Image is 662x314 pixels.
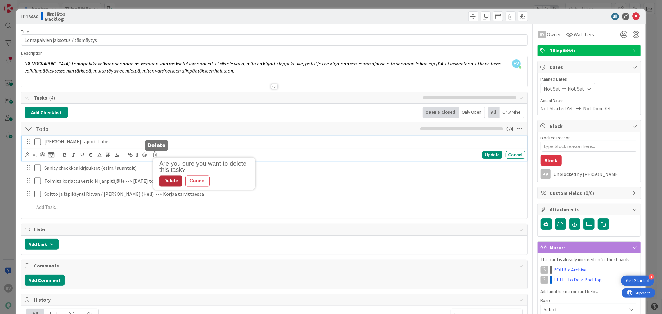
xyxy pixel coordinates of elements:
[541,169,551,179] div: PP
[34,262,516,269] span: Comments
[541,256,637,263] p: This card is already mirrored on 2 other boards.
[45,11,65,16] span: Tilinpäätös
[25,107,68,118] button: Add Checklist
[45,16,65,21] b: Backlog
[49,95,55,101] span: ( 4 )
[584,190,594,196] span: ( 0/0 )
[506,151,525,159] div: Cancel
[550,63,629,71] span: Dates
[147,142,166,148] h5: Delete
[159,175,182,186] div: Delete
[159,160,252,173] div: Are you sure you want to delete this task?
[507,125,513,132] span: 0 / 4
[25,61,502,74] em: [DEMOGRAPHIC_DATA]: Lomapalkkavelkaan saadaan nousemaan vain maksetut lomapäivät. Ei siis ole väl...
[482,151,502,159] div: Update
[550,206,629,213] span: Attachments
[541,76,637,83] span: Planned Dates
[21,34,527,46] input: type card name here...
[649,274,654,280] div: 4
[423,107,459,118] div: Open & Closed
[550,122,629,130] span: Block
[626,278,649,284] div: Get Started
[185,175,209,186] div: Cancel
[488,107,500,118] div: All
[541,155,562,166] button: Block
[554,266,587,273] a: BOHR > Archive
[34,94,420,101] span: Tasks
[541,105,574,112] span: Not Started Yet
[568,85,584,92] span: Not Set
[25,239,59,250] button: Add Link
[550,244,629,251] span: Mirrors
[34,123,173,134] input: Add Checklist...
[34,226,516,233] span: Links
[44,177,523,185] p: Toimita korjattu versio kirjanpitäjälle --> [DATE] toimitettu Jari & Ritva
[544,305,624,314] span: Select...
[541,135,571,141] label: Blocked Reason
[13,1,28,8] span: Support
[21,29,29,34] label: Title
[44,164,523,172] p: Sanity checkkaa kirjaukset (esim. lauantait)
[554,276,602,283] a: HELI - To Do > Backlog
[550,47,629,54] span: Tilinpäätös
[574,31,594,38] span: Watchers
[25,275,65,286] button: Add Comment
[44,138,523,145] p: [PERSON_NAME] raportit ulos
[26,13,38,20] b: 18430
[541,298,552,303] span: Board
[512,59,521,68] span: HV
[21,13,38,20] span: ID
[550,189,629,197] span: Custom Fields
[459,107,485,118] div: Only Open
[544,85,561,92] span: Not Set
[583,105,611,112] span: Not Done Yet
[34,296,516,303] span: History
[44,191,523,198] p: Soitto ja läpikäynti Ritvan / [PERSON_NAME] (Heli) --> Korjaa tarvittaessa
[538,31,546,38] div: HV
[621,276,654,286] div: Open Get Started checklist, remaining modules: 4
[21,50,43,56] span: Description
[500,107,524,118] div: Only Mine
[541,97,637,104] span: Actual Dates
[541,288,637,295] p: Add another mirror card below:
[554,171,637,177] div: Unblocked by [PERSON_NAME]
[547,31,561,38] span: Owner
